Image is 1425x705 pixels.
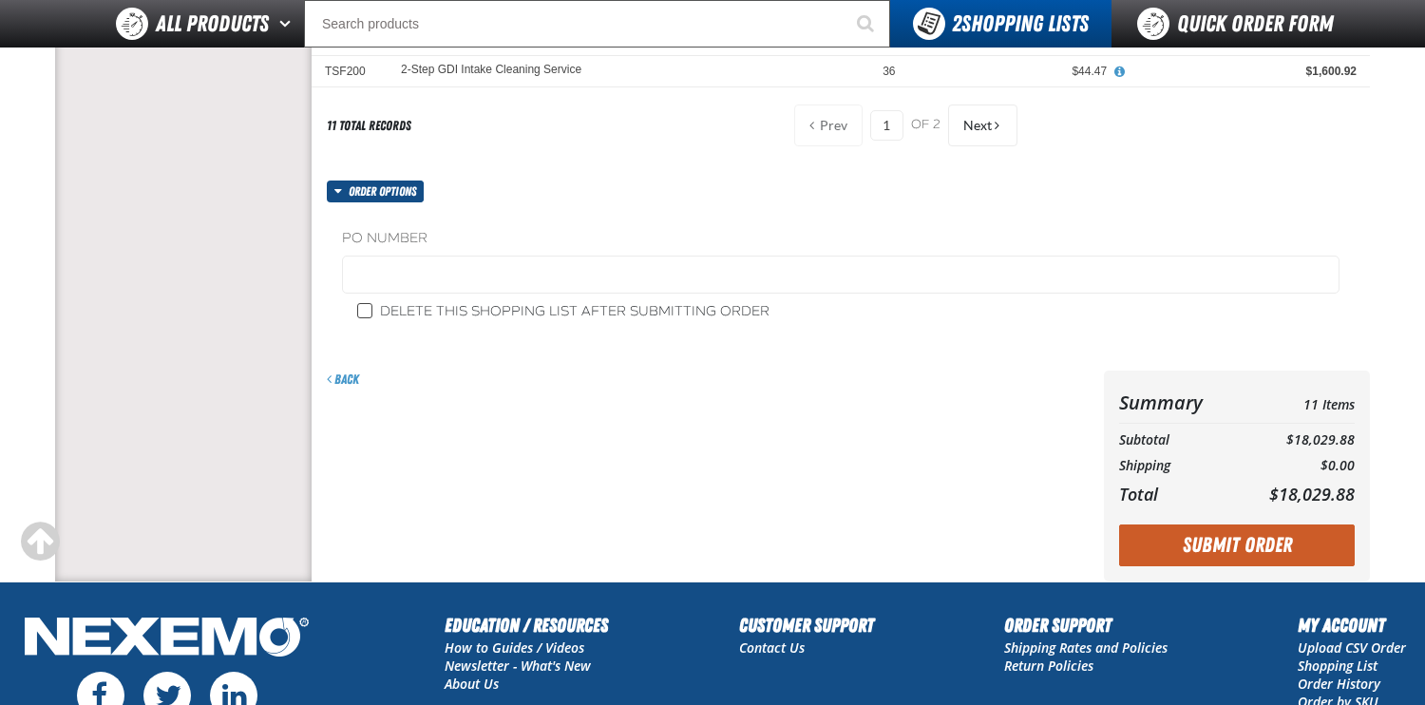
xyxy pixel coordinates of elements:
[1004,638,1168,657] a: Shipping Rates and Policies
[952,10,1089,37] span: Shopping Lists
[739,611,874,639] h2: Customer Support
[870,110,903,141] input: Current page number
[1119,428,1236,453] th: Subtotal
[445,638,584,657] a: How to Guides / Videos
[883,65,895,78] span: 36
[1236,428,1355,453] td: $18,029.88
[1298,611,1406,639] h2: My Account
[1269,483,1355,505] span: $18,029.88
[1236,386,1355,419] td: 11 Items
[1004,657,1093,675] a: Return Policies
[922,64,1108,79] div: $44.47
[1119,524,1355,566] button: Submit Order
[342,230,1339,248] label: PO Number
[1236,453,1355,479] td: $0.00
[156,7,269,41] span: All Products
[739,638,805,657] a: Contact Us
[1298,675,1380,693] a: Order History
[445,675,499,693] a: About Us
[1004,611,1168,639] h2: Order Support
[952,10,961,37] strong: 2
[1298,657,1377,675] a: Shopping List
[948,105,1017,146] button: Next Page
[327,117,411,135] div: 11 total records
[911,117,940,134] span: of 2
[1119,453,1236,479] th: Shipping
[922,32,1108,48] div: $31.15
[327,372,359,387] a: Back
[327,181,424,202] button: Order options
[1119,386,1236,419] th: Summary
[1119,479,1236,509] th: Total
[1298,638,1406,657] a: Upload CSV Order
[357,303,372,318] input: Delete this shopping list after submitting order
[445,657,591,675] a: Newsletter - What's New
[312,56,388,87] td: TSF200
[19,521,61,562] div: Scroll to the top
[349,181,424,202] span: Order options
[401,64,581,77] a: 2-Step GDI Intake Cleaning Service
[963,118,992,133] span: Next Page
[19,611,314,667] img: Nexemo Logo
[445,611,608,639] h2: Education / Resources
[1107,64,1131,81] button: View All Prices for 2-Step GDI Intake Cleaning Service
[357,303,769,321] label: Delete this shopping list after submitting order
[1133,64,1357,79] div: $1,600.92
